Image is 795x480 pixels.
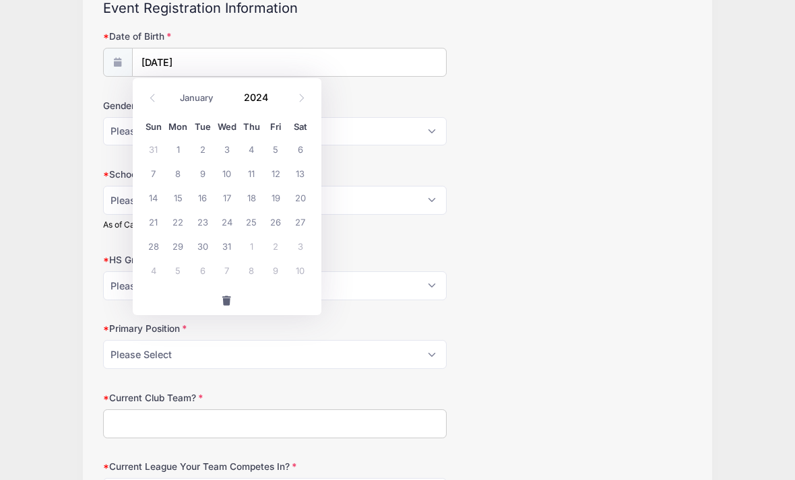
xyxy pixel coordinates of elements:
span: January 21, 2024 [141,209,166,234]
span: January 25, 2024 [239,209,263,234]
span: January 28, 2024 [141,234,166,258]
label: Primary Position [103,322,300,335]
span: January 23, 2024 [190,209,214,234]
span: Sun [141,123,166,131]
label: HS Graduation [103,253,300,267]
span: January 9, 2024 [190,161,214,185]
span: January 20, 2024 [288,185,313,209]
label: School Grade [103,168,300,181]
span: Tue [190,123,214,131]
span: Fri [263,123,288,131]
span: January 10, 2024 [215,161,239,185]
label: Current Club Team? [103,391,300,405]
span: January 11, 2024 [239,161,263,185]
span: January 22, 2024 [166,209,190,234]
span: January 15, 2024 [166,185,190,209]
span: February 9, 2024 [263,258,288,282]
span: February 3, 2024 [288,234,313,258]
span: January 3, 2024 [215,137,239,161]
label: Gender [103,99,300,112]
span: January 27, 2024 [288,209,313,234]
label: Date of Birth [103,30,300,43]
span: January 7, 2024 [141,161,166,185]
label: Current League Your Team Competes In? [103,460,300,473]
span: January 30, 2024 [190,234,214,258]
span: February 7, 2024 [215,258,239,282]
span: January 8, 2024 [166,161,190,185]
span: Mon [166,123,190,131]
span: January 4, 2024 [239,137,263,161]
span: December 31, 2023 [141,137,166,161]
span: January 31, 2024 [215,234,239,258]
select: Month [173,89,233,106]
span: February 4, 2024 [141,258,166,282]
span: January 16, 2024 [190,185,214,209]
input: mm/dd/yyyy [132,48,447,77]
span: February 10, 2024 [288,258,313,282]
span: February 1, 2024 [239,234,263,258]
span: January 13, 2024 [288,161,313,185]
span: February 8, 2024 [239,258,263,282]
span: January 12, 2024 [263,161,288,185]
span: February 5, 2024 [166,258,190,282]
input: Year [237,87,281,107]
span: January 5, 2024 [263,137,288,161]
span: Sat [288,123,313,131]
span: January 18, 2024 [239,185,263,209]
span: February 2, 2024 [263,234,288,258]
span: January 6, 2024 [288,137,313,161]
span: January 24, 2024 [215,209,239,234]
span: January 17, 2024 [215,185,239,209]
div: As of Camp Date [103,219,447,231]
span: Wed [215,123,239,131]
span: February 6, 2024 [190,258,214,282]
span: January 19, 2024 [263,185,288,209]
span: January 29, 2024 [166,234,190,258]
span: January 26, 2024 [263,209,288,234]
span: January 2, 2024 [190,137,214,161]
span: Thu [239,123,263,131]
span: January 1, 2024 [166,137,190,161]
span: January 14, 2024 [141,185,166,209]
